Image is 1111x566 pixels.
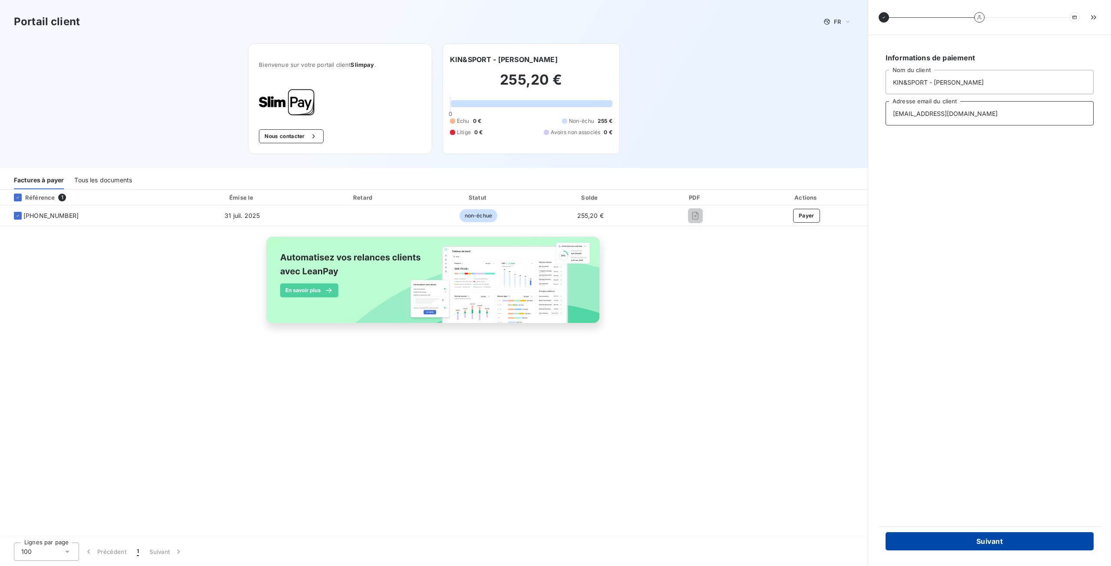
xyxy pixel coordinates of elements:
div: Référence [7,194,55,201]
button: Précédent [79,543,132,561]
span: Slimpay [350,61,374,68]
input: placeholder [886,70,1094,94]
button: Payer [793,209,820,223]
span: Bienvenue sur votre portail client . [259,61,421,68]
span: 100 [21,547,32,556]
span: 31 juil. 2025 [225,212,260,219]
h6: Informations de paiement [886,53,1094,63]
div: Solde [537,193,644,202]
span: FR [834,18,841,25]
div: Retard [307,193,420,202]
span: 0 € [604,128,612,136]
span: [PHONE_NUMBER] [23,211,79,220]
span: 255,20 € [577,212,604,219]
button: Suivant [144,543,188,561]
img: banner [258,231,609,338]
div: PDF [648,193,744,202]
span: 0 € [474,128,483,136]
h3: Portail client [14,14,80,30]
button: 1 [132,543,144,561]
button: Nous contacter [259,129,323,143]
span: Non-échu [569,117,594,125]
h6: KIN&SPORT - [PERSON_NAME] [450,54,558,65]
div: Émise le [181,193,304,202]
span: Avoirs non associés [551,128,600,136]
span: 0 € [473,117,481,125]
span: 1 [58,194,66,201]
input: placeholder [886,101,1094,125]
span: 0 [449,110,452,117]
h2: 255,20 € [450,71,612,97]
div: Statut [423,193,533,202]
button: Suivant [886,532,1094,550]
span: Litige [457,128,471,136]
div: Factures à payer [14,171,64,189]
img: Company logo [259,89,314,115]
span: Échu [457,117,470,125]
div: Actions [747,193,866,202]
span: 1 [137,547,139,556]
div: Tous les documents [74,171,132,189]
span: non-échue [460,209,497,222]
span: 255 € [598,117,612,125]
